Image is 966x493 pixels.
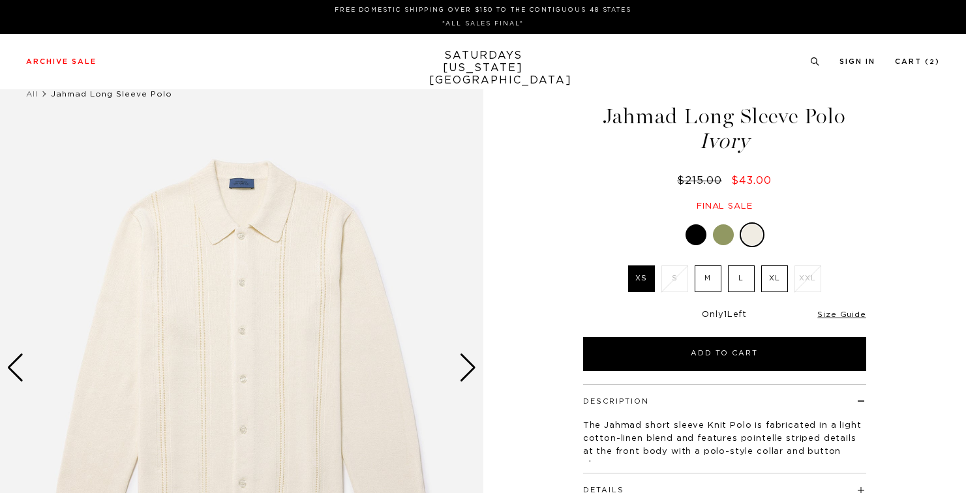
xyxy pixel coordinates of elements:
[728,265,755,292] label: L
[724,310,727,319] span: 1
[677,175,727,186] del: $215.00
[695,265,721,292] label: M
[26,90,38,98] a: All
[26,58,97,65] a: Archive Sale
[31,5,935,15] p: FREE DOMESTIC SHIPPING OVER $150 TO THE CONTIGUOUS 48 STATES
[31,19,935,29] p: *ALL SALES FINAL*
[583,337,866,371] button: Add to Cart
[839,58,875,65] a: Sign In
[731,175,772,186] span: $43.00
[51,90,172,98] span: Jahmad Long Sleeve Polo
[429,50,537,87] a: SATURDAYS[US_STATE][GEOGRAPHIC_DATA]
[761,265,788,292] label: XL
[817,310,866,318] a: Size Guide
[628,265,655,292] label: XS
[581,130,868,152] span: Ivory
[583,419,866,471] p: The Jahmad short sleeve Knit Polo is fabricated in a light cotton-linen blend and features pointe...
[583,398,649,405] button: Description
[581,201,868,212] div: Final sale
[929,59,935,65] small: 2
[7,353,24,382] div: Previous slide
[459,353,477,382] div: Next slide
[581,106,868,152] h1: Jahmad Long Sleeve Polo
[895,58,940,65] a: Cart (2)
[583,310,866,321] div: Only Left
